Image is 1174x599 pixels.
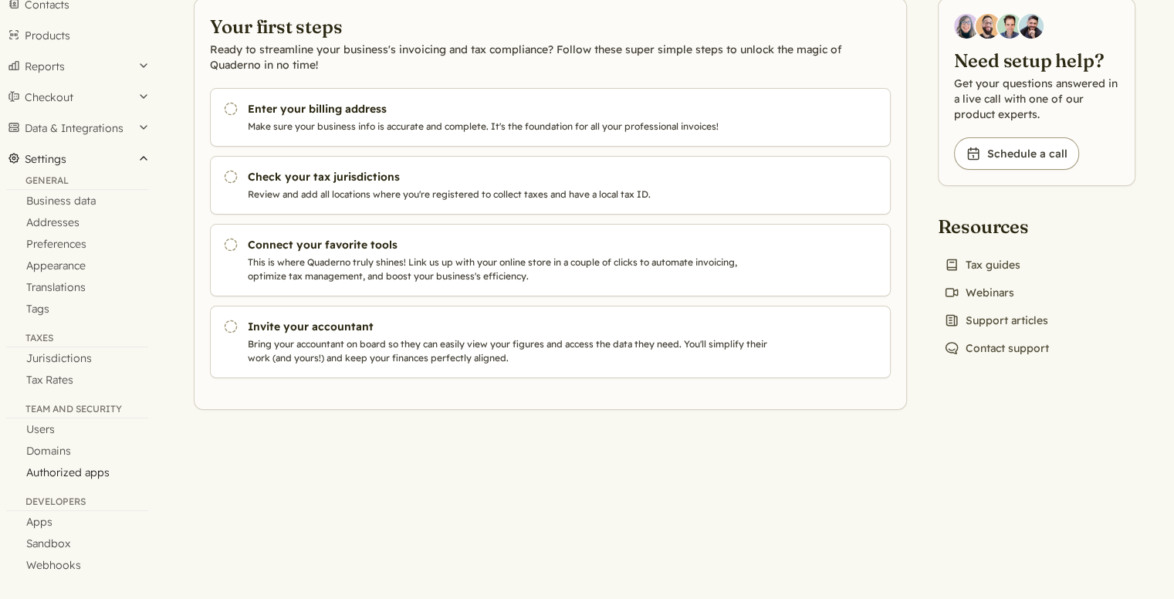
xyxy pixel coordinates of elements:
[997,14,1022,39] img: Ivo Oltmans, Business Developer at Quaderno
[248,237,774,252] h3: Connect your favorite tools
[938,254,1027,276] a: Tax guides
[938,337,1055,359] a: Contact support
[954,137,1079,170] a: Schedule a call
[6,174,148,190] div: General
[938,310,1054,331] a: Support articles
[938,214,1055,239] h2: Resources
[210,88,891,147] a: Enter your billing address Make sure your business info is accurate and complete. It's the founda...
[248,188,774,201] p: Review and add all locations where you're registered to collect taxes and have a local tax ID.
[1019,14,1044,39] img: Javier Rubio, DevRel at Quaderno
[954,76,1119,122] p: Get your questions answered in a live call with one of our product experts.
[248,256,774,283] p: This is where Quaderno truly shines! Link us up with your online store in a couple of clicks to a...
[954,14,979,39] img: Diana Carrasco, Account Executive at Quaderno
[248,101,774,117] h3: Enter your billing address
[210,306,891,378] a: Invite your accountant Bring your accountant on board so they can easily view your figures and ac...
[210,156,891,215] a: Check your tax jurisdictions Review and add all locations where you're registered to collect taxe...
[248,337,774,365] p: Bring your accountant on board so they can easily view your figures and access the data they need...
[976,14,1000,39] img: Jairo Fumero, Account Executive at Quaderno
[6,332,148,347] div: Taxes
[248,319,774,334] h3: Invite your accountant
[210,42,891,73] p: Ready to streamline your business's invoicing and tax compliance? Follow these super simple steps...
[6,403,148,418] div: Team and security
[938,282,1020,303] a: Webinars
[6,496,148,511] div: Developers
[248,169,774,184] h3: Check your tax jurisdictions
[210,224,891,296] a: Connect your favorite tools This is where Quaderno truly shines! Link us up with your online stor...
[248,120,774,134] p: Make sure your business info is accurate and complete. It's the foundation for all your professio...
[954,48,1119,73] h2: Need setup help?
[210,14,891,39] h2: Your first steps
